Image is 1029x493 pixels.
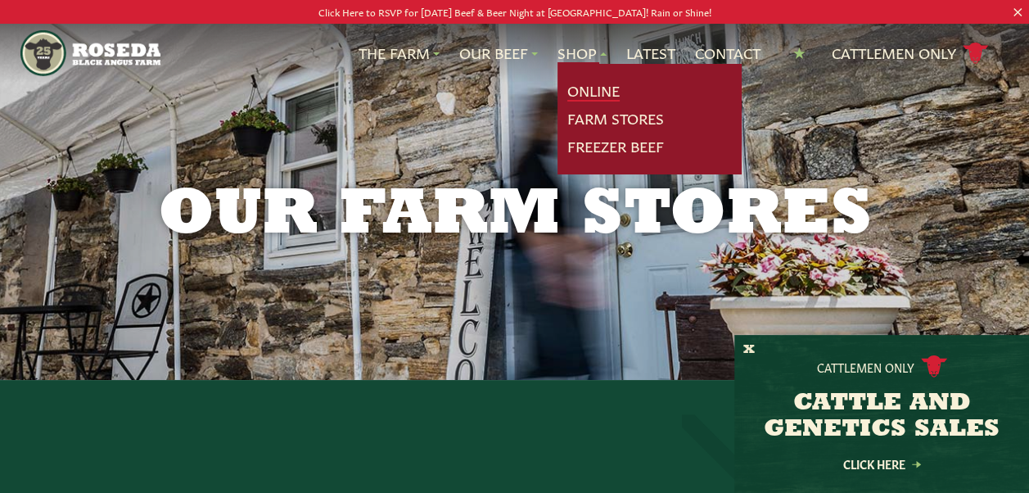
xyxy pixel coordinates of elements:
[567,108,664,129] a: Farm Stores
[808,459,955,469] a: Click Here
[817,359,914,375] p: Cattlemen Only
[755,391,1009,443] h3: CATTLE AND GENETICS SALES
[459,43,538,64] a: Our Beef
[96,183,934,249] h1: Our Farm Stores
[359,43,440,64] a: The Farm
[567,136,664,157] a: Freezer Beef
[20,24,1009,83] nav: Main Navigation
[695,43,760,64] a: Contact
[20,30,160,76] img: https://roseda.com/wp-content/uploads/2021/05/roseda-25-header.png
[743,341,755,359] button: X
[567,80,620,102] a: Online
[921,355,947,378] img: cattle-icon.svg
[557,43,607,64] a: Shop
[52,3,977,20] p: Click Here to RSVP for [DATE] Beef & Beer Night at [GEOGRAPHIC_DATA]! Rain or Shine!
[832,39,989,68] a: Cattlemen Only
[626,43,675,64] a: Latest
